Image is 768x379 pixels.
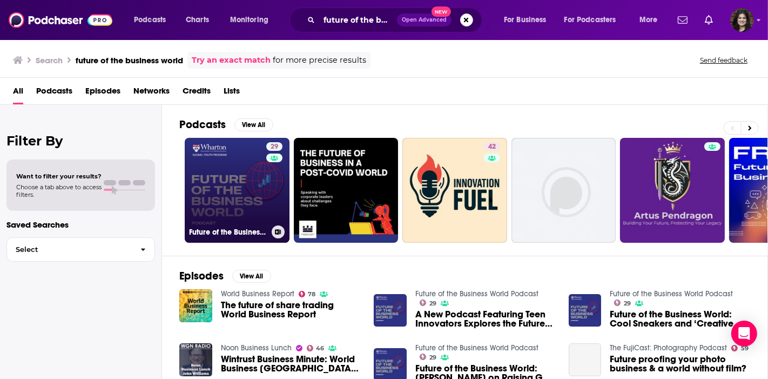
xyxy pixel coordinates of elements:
[273,54,366,67] span: for more precise results
[402,17,447,23] span: Open Advanced
[85,82,120,104] a: Episodes
[9,10,112,30] img: Podchaser - Follow, Share and Rate Podcasts
[179,118,273,131] a: PodcastsView All
[564,12,616,28] span: For Podcasters
[730,8,754,32] span: Logged in as amandavpr
[186,12,209,28] span: Charts
[223,11,282,29] button: open menu
[488,142,496,152] span: 42
[221,301,361,319] a: The future of share trading World Business Report
[179,269,271,283] a: EpisodesView All
[557,11,632,29] button: open menu
[415,289,538,298] a: Future of the Business World Podcast
[16,172,102,180] span: Want to filter your results?
[316,346,324,351] span: 46
[730,8,754,32] button: Show profile menu
[266,142,282,151] a: 29
[307,345,325,351] a: 46
[610,310,750,328] span: Future of the Business World: Cool Sneakers and ‘Creative Destruction’ with [PERSON_NAME]
[230,12,268,28] span: Monitoring
[639,12,658,28] span: More
[569,294,602,327] img: Future of the Business World: Cool Sneakers and ‘Creative Destruction’ with Jiro Noor
[504,12,547,28] span: For Business
[179,289,212,322] img: The future of share trading World Business Report
[179,11,215,29] a: Charts
[232,270,271,283] button: View All
[730,8,754,32] img: User Profile
[179,118,226,131] h2: Podcasts
[183,82,211,104] a: Credits
[76,55,183,65] h3: future of the business world
[731,345,749,351] a: 59
[189,228,267,237] h3: Future of the Business World Podcast
[221,355,361,373] a: Wintrust Business Minute: World Business Chicago hosting Future of Fintech Week conference
[484,142,500,151] a: 42
[6,220,155,230] p: Saved Searches
[415,310,556,328] a: A New Podcast Featuring Teen Innovators Explores the Future of the Business World
[192,54,271,67] a: Try an exact match
[429,301,436,306] span: 29
[632,11,671,29] button: open menu
[731,321,757,347] div: Open Intercom Messenger
[224,82,240,104] a: Lists
[673,11,692,29] a: Show notifications dropdown
[221,355,361,373] span: Wintrust Business Minute: World Business [GEOGRAPHIC_DATA] hosting Future of Fintech Week conference
[569,343,602,376] a: Future proofing your photo business & a world without film?
[36,82,72,104] a: Podcasts
[374,294,407,327] img: A New Podcast Featuring Teen Innovators Explores the Future of the Business World
[179,269,224,283] h2: Episodes
[16,183,102,198] span: Choose a tab above to access filters.
[610,289,733,298] a: Future of the Business World Podcast
[741,346,749,351] span: 59
[185,138,289,243] a: 29Future of the Business World Podcast
[179,343,212,376] img: Wintrust Business Minute: World Business Chicago hosting Future of Fintech Week conference
[432,6,451,17] span: New
[300,8,493,32] div: Search podcasts, credits, & more...
[221,289,294,298] a: World Business Report
[697,56,751,65] button: Send feedback
[6,237,155,262] button: Select
[429,355,436,360] span: 29
[7,246,132,253] span: Select
[610,343,727,353] a: The FujiCast: Photography Podcast
[415,343,538,353] a: Future of the Business World Podcast
[624,301,631,306] span: 29
[614,300,631,306] a: 29
[36,55,63,65] h3: Search
[420,300,436,306] a: 29
[221,343,292,353] a: Noon Business Lunch
[133,82,170,104] a: Networks
[6,133,155,149] h2: Filter By
[308,292,315,297] span: 78
[319,11,397,29] input: Search podcasts, credits, & more...
[420,354,436,360] a: 29
[13,82,23,104] a: All
[134,12,166,28] span: Podcasts
[299,291,316,297] a: 78
[610,310,750,328] a: Future of the Business World: Cool Sneakers and ‘Creative Destruction’ with Jiro Noor
[271,142,278,152] span: 29
[397,14,452,26] button: Open AdvancedNew
[234,118,273,131] button: View All
[126,11,180,29] button: open menu
[496,11,560,29] button: open menu
[610,355,750,373] a: Future proofing your photo business & a world without film?
[402,138,507,243] a: 42
[700,11,717,29] a: Show notifications dropdown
